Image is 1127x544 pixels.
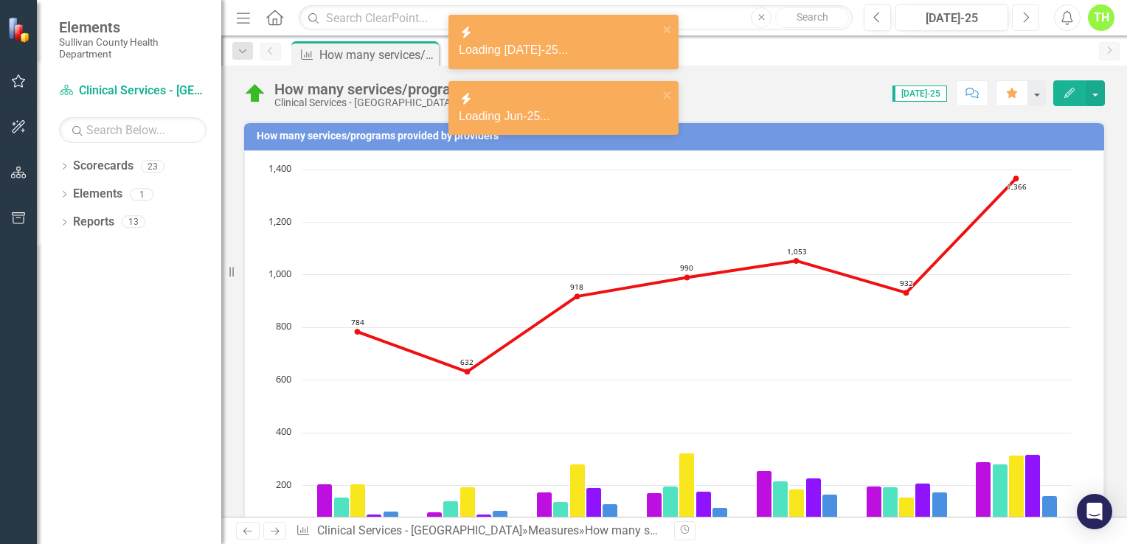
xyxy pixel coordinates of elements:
input: Search Below... [59,117,207,143]
img: On Target [243,82,267,105]
text: 1,000 [268,267,291,280]
path: Jul-25, 1,366. Total. [1013,176,1019,182]
input: Search ClearPoint... [299,5,853,31]
text: 800 [276,319,291,332]
path: Mar-25, 918. Total. [575,294,580,300]
path: Jan-25, 784. Total. [355,329,361,335]
path: Jun-25, 176. Michelle Kegley. [932,492,948,539]
text: 200 [276,478,291,491]
path: Apr-25, 179. Alex Barnett. [696,492,712,539]
g: Brittany Turner, series 2 of 6. Bar series with 7 bars. [334,464,1008,539]
path: Jun-25, 932. Total. [904,290,909,296]
text: 1,366 [1007,181,1027,192]
text: 600 [276,372,291,386]
path: Jul-25, 290. Hannah Estepp. [976,462,991,539]
button: [DATE]-25 [895,4,1008,31]
button: close [662,21,673,38]
text: 632 [460,357,474,367]
path: Feb-25, 106. Michelle Kegley. [493,511,508,539]
text: 932 [900,278,913,288]
text: 990 [680,262,693,273]
button: close [662,87,673,104]
text: 1,053 [787,246,807,257]
path: May-25, 257. Hannah Estepp. [757,471,772,539]
path: May-25, 227. Alex Barnett. [806,478,822,539]
a: Clinical Services - [GEOGRAPHIC_DATA] [317,523,522,537]
div: Loading Jun-25... [459,108,658,125]
g: Alex Barnett, series 4 of 6. Bar series with 7 bars. [367,455,1041,539]
path: Jul-25, 281. Brittany Turner. [993,464,1008,539]
button: Search [775,7,849,28]
text: 400 [276,425,291,438]
path: Mar-25, 140. Brittany Turner. [553,502,569,539]
div: How many services/programs provided by providers [274,81,615,97]
path: Mar-25, 192. Alex Barnett. [586,488,602,539]
path: Jun-25, 198. Hannah Estepp. [867,487,882,539]
h3: How many services/programs provided by providers [257,130,1097,142]
a: Scorecards [73,158,133,175]
path: Jan-25, 92. Alex Barnett. [367,515,382,539]
path: Feb-25, 141. Brittany Turner. [443,501,459,539]
path: Apr-25, 324. Keisha Thompson. [679,453,695,539]
div: Clinical Services - [GEOGRAPHIC_DATA] [274,97,615,108]
div: How many services/programs provided by providers [585,523,856,537]
a: Elements [73,186,122,203]
path: Apr-25, 173. Hannah Estepp. [647,493,662,539]
div: 23 [141,160,164,172]
text: 918 [570,282,583,292]
path: Feb-25, 100. Hannah Estepp. [427,512,443,539]
path: Feb-25, 632. Total. [465,369,471,375]
a: Clinical Services - [GEOGRAPHIC_DATA] [59,83,207,100]
div: 13 [122,216,145,229]
div: Open Intercom Messenger [1077,494,1112,529]
span: Elements [59,18,207,36]
path: May-25, 217. Brittany Turner. [773,481,788,539]
path: Jan-25, 207. Hannah Estepp. [317,484,333,539]
path: Feb-25, 91. Alex Barnett. [476,515,492,539]
path: Apr-25, 990. Total. [684,275,690,281]
path: Jan-25, 205. Keisha Thompson. [350,484,366,539]
path: Mar-25, 281. Keisha Thompson. [570,464,586,539]
path: Jul-25, 317. Alex Barnett. [1025,455,1041,539]
path: Apr-25, 116. Michelle Kegley. [712,508,728,539]
g: Keisha Thompson, series 3 of 6. Bar series with 7 bars. [350,453,1024,539]
path: Jun-25, 194. Brittany Turner. [883,487,898,539]
div: [DATE]-25 [901,10,1003,27]
span: [DATE]-25 [892,86,947,102]
g: Total, series 6 of 6. Line with 7 data points. [355,176,1019,375]
div: Loading [DATE]-25... [459,42,658,59]
path: Jan-25, 101. Michelle Kegley. [384,512,399,539]
path: Jun-25, 208. Alex Barnett. [915,484,931,539]
img: ClearPoint Strategy [7,16,34,43]
text: 784 [351,317,364,327]
path: Feb-25, 194. Keisha Thompson. [460,487,476,539]
span: Search [797,11,828,23]
button: TH [1088,4,1114,31]
a: Measures [528,523,579,537]
div: » » [296,523,663,540]
g: Hannah Estepp, series 1 of 6. Bar series with 7 bars. [317,462,991,539]
path: May-25, 185. Keisha Thompson. [789,489,805,539]
text: 1,200 [268,215,291,228]
path: Jun-25, 156. Keisha Thompson. [899,498,915,539]
div: 1 [130,188,153,200]
div: How many services/programs provided by providers [319,46,435,64]
path: Jan-25, 156. Brittany Turner. [334,498,350,539]
a: Reports [73,214,114,231]
path: Apr-25, 198. Brittany Turner. [663,487,679,539]
text: 1,400 [268,161,291,175]
g: Michelle Kegley, series 5 of 6. Bar series with 7 bars. [384,492,1058,539]
path: Jul-25, 316. Keisha Thompson. [1009,456,1024,539]
small: Sullivan County Health Department [59,36,207,60]
path: Jul-25, 162. Michelle Kegley. [1042,496,1058,539]
path: May-25, 167. Michelle Kegley. [822,495,838,539]
path: Mar-25, 129. Michelle Kegley. [603,504,618,539]
path: May-25, 1,053. Total. [794,258,800,264]
path: Mar-25, 176. Hannah Estepp. [537,492,552,539]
